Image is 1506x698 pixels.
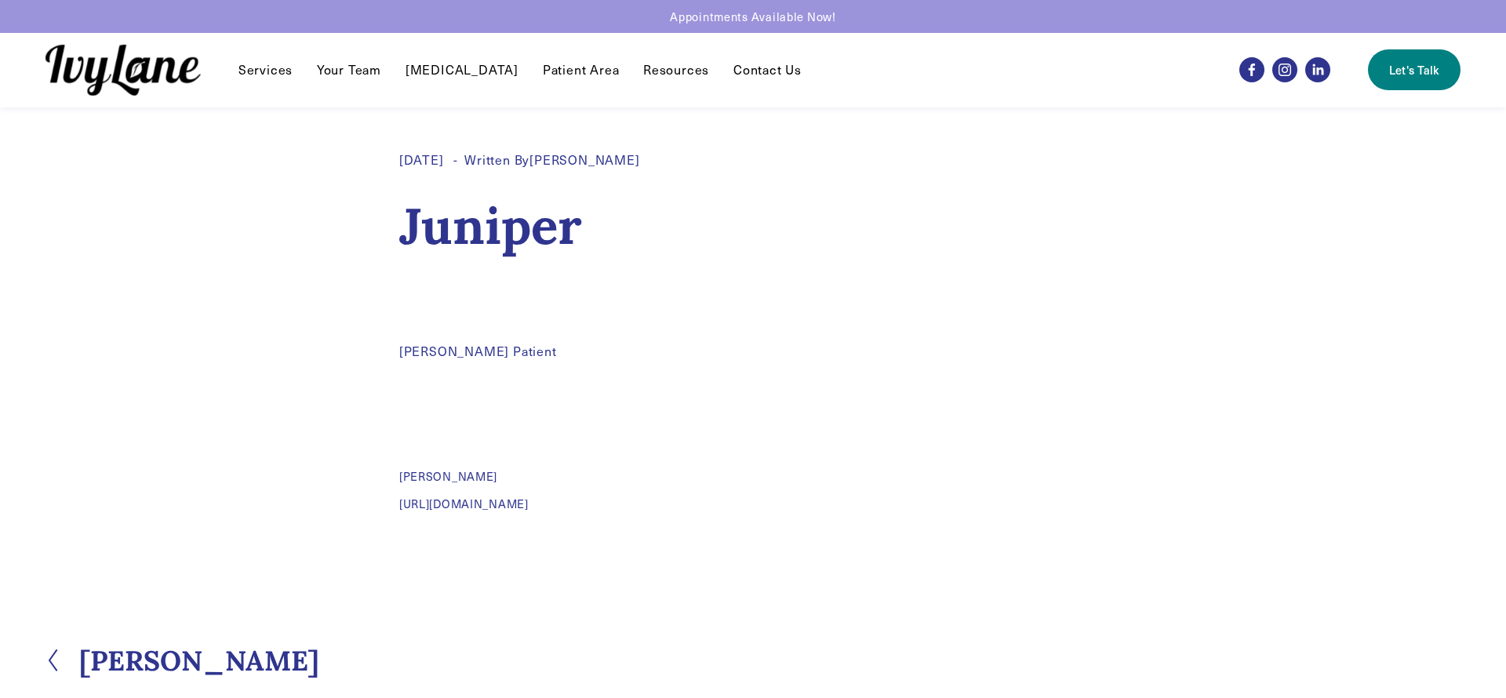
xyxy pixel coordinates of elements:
a: Contact Us [733,60,802,79]
a: folder dropdown [643,60,709,79]
span: [DATE] [399,151,444,168]
span: [PERSON_NAME] [399,469,497,484]
a: [PERSON_NAME] [45,647,319,674]
a: [PERSON_NAME] [399,405,497,484]
span: Resources [643,62,709,78]
a: [MEDICAL_DATA] [406,60,518,79]
div: Written By [464,152,639,169]
a: folder dropdown [238,60,293,79]
a: Instagram [1272,57,1297,82]
a: Let's Talk [1368,49,1461,90]
h2: [PERSON_NAME] [79,647,319,674]
a: [PERSON_NAME] Patient [399,343,557,359]
a: [PERSON_NAME] [529,151,639,168]
a: Facebook [1239,57,1264,82]
span: Services [238,62,293,78]
a: Your Team [317,60,381,79]
a: LinkedIn [1305,57,1330,82]
a: Patient Area [543,60,620,79]
a: [URL][DOMAIN_NAME] [399,496,529,511]
h1: Juniper [399,194,1107,259]
img: Ivy Lane Counseling &mdash; Therapy that works for you [45,45,201,96]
